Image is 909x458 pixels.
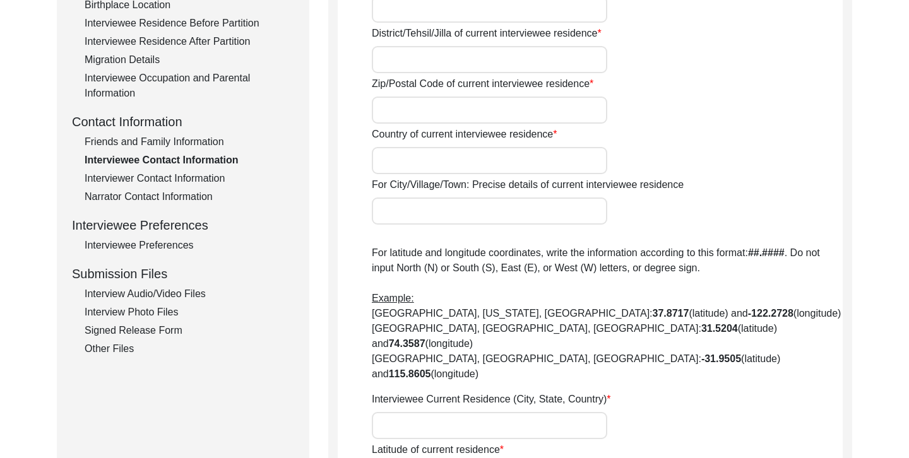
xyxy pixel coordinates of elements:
[85,34,294,49] div: Interviewee Residence After Partition
[372,245,843,382] p: For latitude and longitude coordinates, write the information according to this format: . Do not ...
[85,238,294,253] div: Interviewee Preferences
[389,368,431,379] b: 115.8605
[748,308,793,319] b: -122.2728
[701,353,741,364] b: -31.9505
[85,341,294,356] div: Other Files
[72,216,294,235] div: Interviewee Preferences
[85,171,294,186] div: Interviewer Contact Information
[372,442,504,457] label: Latitude of current residence
[748,247,785,258] b: ##.####
[372,26,602,41] label: District/Tehsil/Jilla of current interviewee residence
[85,323,294,338] div: Signed Release Form
[372,177,684,192] label: For City/Village/Town: Precise details of current interviewee residence
[85,52,294,68] div: Migration Details
[372,76,593,91] label: Zip/Postal Code of current interviewee residence
[85,71,294,101] div: Interviewee Occupation and Parental Information
[85,189,294,204] div: Narrator Contact Information
[85,153,294,168] div: Interviewee Contact Information
[85,286,294,302] div: Interview Audio/Video Files
[85,305,294,320] div: Interview Photo Files
[701,323,738,334] b: 31.5204
[72,264,294,283] div: Submission Files
[72,112,294,131] div: Contact Information
[372,392,611,407] label: Interviewee Current Residence (City, State, Country)
[85,134,294,150] div: Friends and Family Information
[372,293,414,303] span: Example:
[372,127,557,142] label: Country of current interviewee residence
[653,308,689,319] b: 37.8717
[389,338,425,349] b: 74.3587
[85,16,294,31] div: Interviewee Residence Before Partition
